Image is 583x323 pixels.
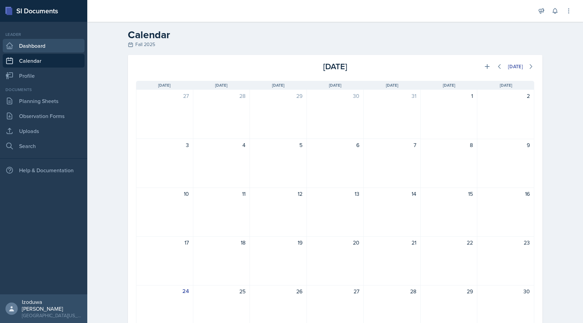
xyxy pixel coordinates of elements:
[269,60,401,73] div: [DATE]
[128,29,542,41] h2: Calendar
[386,82,398,88] span: [DATE]
[197,238,246,247] div: 18
[368,287,416,295] div: 28
[368,190,416,198] div: 14
[504,61,527,72] button: [DATE]
[3,54,85,68] a: Calendar
[3,109,85,123] a: Observation Forms
[311,141,359,149] div: 6
[3,31,85,38] div: Leader
[3,94,85,108] a: Planning Sheets
[197,190,246,198] div: 11
[311,287,359,295] div: 27
[481,238,530,247] div: 23
[140,190,189,198] div: 10
[3,39,85,53] a: Dashboard
[3,163,85,177] div: Help & Documentation
[425,238,473,247] div: 22
[425,190,473,198] div: 15
[140,141,189,149] div: 3
[3,139,85,153] a: Search
[140,238,189,247] div: 17
[329,82,341,88] span: [DATE]
[481,141,530,149] div: 9
[500,82,512,88] span: [DATE]
[197,287,246,295] div: 25
[481,190,530,198] div: 16
[368,92,416,100] div: 31
[22,298,82,312] div: Izoduwa [PERSON_NAME]
[3,69,85,83] a: Profile
[311,92,359,100] div: 30
[22,312,82,319] div: [GEOGRAPHIC_DATA][US_STATE]
[508,64,523,69] div: [DATE]
[215,82,227,88] span: [DATE]
[425,287,473,295] div: 29
[3,87,85,93] div: Documents
[311,190,359,198] div: 13
[254,190,302,198] div: 12
[128,41,542,48] div: Fall 2025
[311,238,359,247] div: 20
[481,92,530,100] div: 2
[272,82,284,88] span: [DATE]
[140,287,189,295] div: 24
[140,92,189,100] div: 27
[197,141,246,149] div: 4
[3,124,85,138] a: Uploads
[368,141,416,149] div: 7
[197,92,246,100] div: 28
[254,141,302,149] div: 5
[425,92,473,100] div: 1
[425,141,473,149] div: 8
[254,92,302,100] div: 29
[158,82,170,88] span: [DATE]
[368,238,416,247] div: 21
[254,287,302,295] div: 26
[481,287,530,295] div: 30
[254,238,302,247] div: 19
[443,82,455,88] span: [DATE]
